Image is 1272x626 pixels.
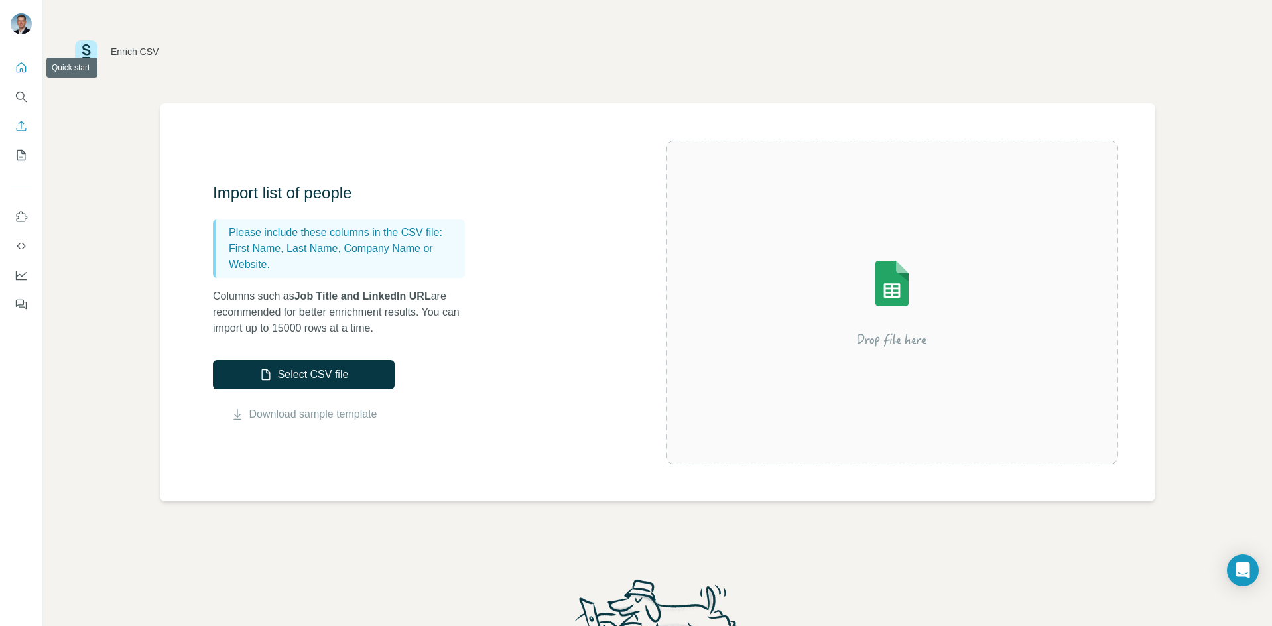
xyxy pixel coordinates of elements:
[11,85,32,109] button: Search
[111,45,159,58] div: Enrich CSV
[11,205,32,229] button: Use Surfe on LinkedIn
[773,223,1011,382] img: Surfe Illustration - Drop file here or select below
[213,407,395,422] button: Download sample template
[294,290,431,302] span: Job Title and LinkedIn URL
[213,182,478,204] h3: Import list of people
[11,234,32,258] button: Use Surfe API
[1227,554,1259,586] div: Open Intercom Messenger
[75,40,97,63] img: Surfe Logo
[11,56,32,80] button: Quick start
[11,292,32,316] button: Feedback
[11,263,32,287] button: Dashboard
[11,114,32,138] button: Enrich CSV
[213,288,478,336] p: Columns such as are recommended for better enrichment results. You can import up to 15000 rows at...
[229,241,460,273] p: First Name, Last Name, Company Name or Website.
[213,360,395,389] button: Select CSV file
[11,143,32,167] button: My lists
[229,225,460,241] p: Please include these columns in the CSV file:
[11,13,32,34] img: Avatar
[249,407,377,422] a: Download sample template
